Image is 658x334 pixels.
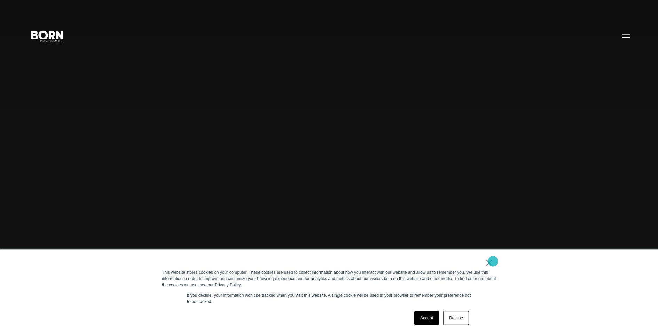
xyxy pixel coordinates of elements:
button: Open [618,29,634,43]
a: Accept [414,311,439,325]
div: This website stores cookies on your computer. These cookies are used to collect information about... [162,269,496,288]
a: × [485,260,493,266]
a: Decline [443,311,469,325]
p: If you decline, your information won’t be tracked when you visit this website. A single cookie wi... [187,292,471,305]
